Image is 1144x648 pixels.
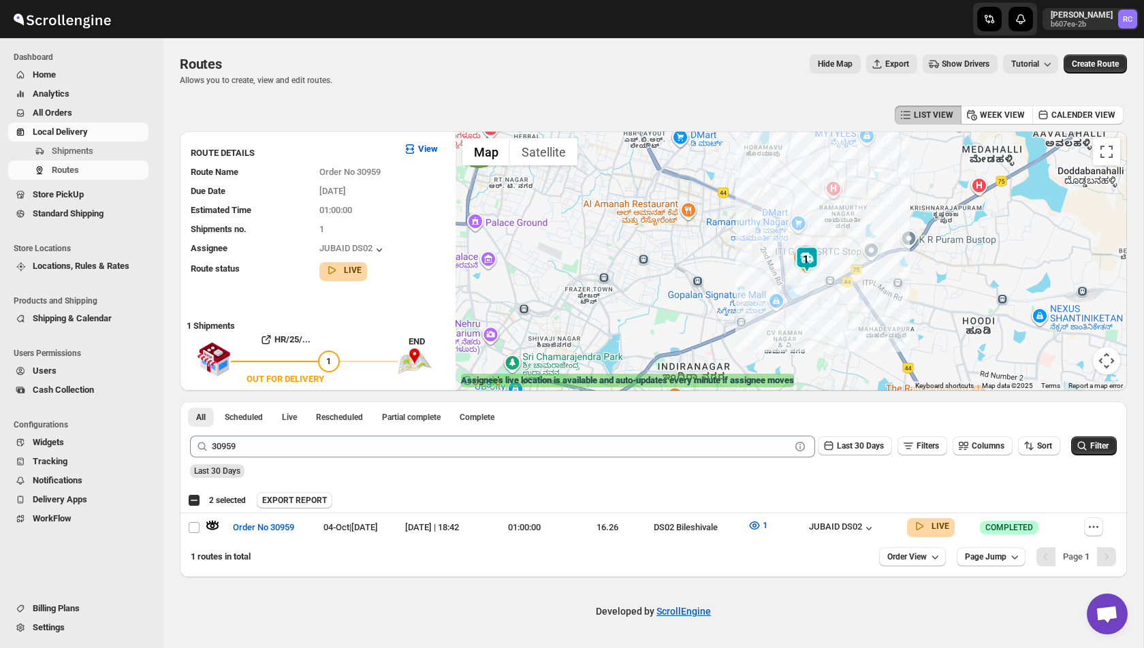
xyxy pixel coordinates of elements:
span: Rahul Chopra [1118,10,1137,29]
text: RC [1123,15,1132,24]
span: Standard Shipping [33,208,104,218]
div: [DATE] | 18:42 [405,521,478,534]
button: Locations, Rules & Rates [8,257,148,276]
a: Terms (opens in new tab) [1041,382,1060,389]
button: Page Jump [957,547,1026,566]
button: WEEK VIEW [961,106,1033,125]
button: LIST VIEW [895,106,962,125]
span: Local Delivery [33,127,88,137]
label: Assignee's live location is available and auto-updates every minute if assignee moves [461,374,794,387]
button: Delivery Apps [8,490,148,509]
span: 1 [319,224,324,234]
img: trip_end.png [398,349,432,374]
span: Hide Map [818,59,853,69]
span: Due Date [191,186,225,196]
input: Press enter after typing | Search Eg. Order No 30959 [212,436,791,457]
span: Routes [180,56,222,72]
span: Live [282,412,297,423]
div: 1 [792,246,819,273]
span: Order View [887,551,927,562]
b: 1 Shipments [180,314,235,331]
button: Notifications [8,471,148,490]
span: Filter [1090,441,1109,451]
span: Locations, Rules & Rates [33,261,129,271]
button: JUBAID DS02 [809,521,876,535]
span: Create Route [1072,59,1119,69]
span: Filters [917,441,939,451]
span: Last 30 Days [837,441,884,451]
button: Billing Plans [8,599,148,618]
span: Dashboard [14,52,154,63]
button: Export [866,54,917,74]
p: Developed by [596,604,711,618]
div: 01:00:00 [486,521,562,534]
button: Create Route [1064,54,1127,74]
span: Shipping & Calendar [33,313,112,323]
button: Order View [879,547,946,566]
button: Analytics [8,84,148,103]
button: All Orders [8,103,148,123]
span: 01:00:00 [319,205,352,215]
span: Tutorial [1011,59,1039,69]
span: Last 30 Days [194,466,240,476]
button: Sort [1018,436,1060,455]
span: CALENDER VIEW [1051,110,1115,120]
span: Users [33,366,57,376]
span: Routes [52,165,79,175]
button: Show satellite imagery [510,138,577,165]
button: JUBAID DS02 [319,243,386,257]
button: Last 30 Days [818,436,892,455]
button: Home [8,65,148,84]
b: LIVE [344,265,362,275]
span: Export [885,59,909,69]
span: Billing Plans [33,603,80,613]
span: Route status [191,263,240,274]
b: 1 [1085,551,1090,562]
span: 04-Oct | [DATE] [323,522,378,532]
img: shop.svg [197,333,231,386]
span: Delivery Apps [33,494,87,504]
p: b607ea-2b [1051,20,1113,29]
b: LIVE [932,521,949,531]
span: Assignee [191,243,227,253]
span: Tracking [33,456,67,466]
span: Configurations [14,419,154,430]
span: 2 selected [209,495,246,506]
span: Complete [460,412,494,423]
span: Order No 30959 [319,167,381,177]
span: Widgets [33,437,64,447]
button: Users [8,361,148,380]
span: EXPORT REPORT [262,495,327,506]
b: HR/25/... [274,334,311,344]
p: Allows you to create, view and edit routes. [180,75,332,86]
button: View [395,138,446,160]
button: Show Drivers [923,54,998,74]
button: LIVE [912,519,949,533]
span: Shipments no. [191,224,247,234]
button: Map camera controls [1093,347,1120,374]
nav: Pagination [1036,547,1116,566]
span: 1 [763,520,767,530]
button: Shipments [8,142,148,161]
div: 16.26 [570,521,646,534]
span: 1 [326,356,331,366]
span: Order No 30959 [233,521,294,534]
button: Tracking [8,452,148,471]
div: DS02 Bileshivale [654,521,740,534]
span: Store Locations [14,243,154,254]
button: Settings [8,618,148,637]
button: Toggle fullscreen view [1093,138,1120,165]
button: Widgets [8,433,148,452]
button: Keyboard shortcuts [915,381,974,391]
button: Filter [1071,436,1117,455]
img: Google [459,373,504,391]
button: LIVE [325,263,362,277]
div: END [409,335,449,349]
button: Shipping & Calendar [8,309,148,328]
span: All [196,412,206,423]
span: Partial complete [382,412,441,423]
span: LIST VIEW [914,110,953,120]
span: Route Name [191,167,238,177]
span: COMPLETED [985,522,1033,533]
